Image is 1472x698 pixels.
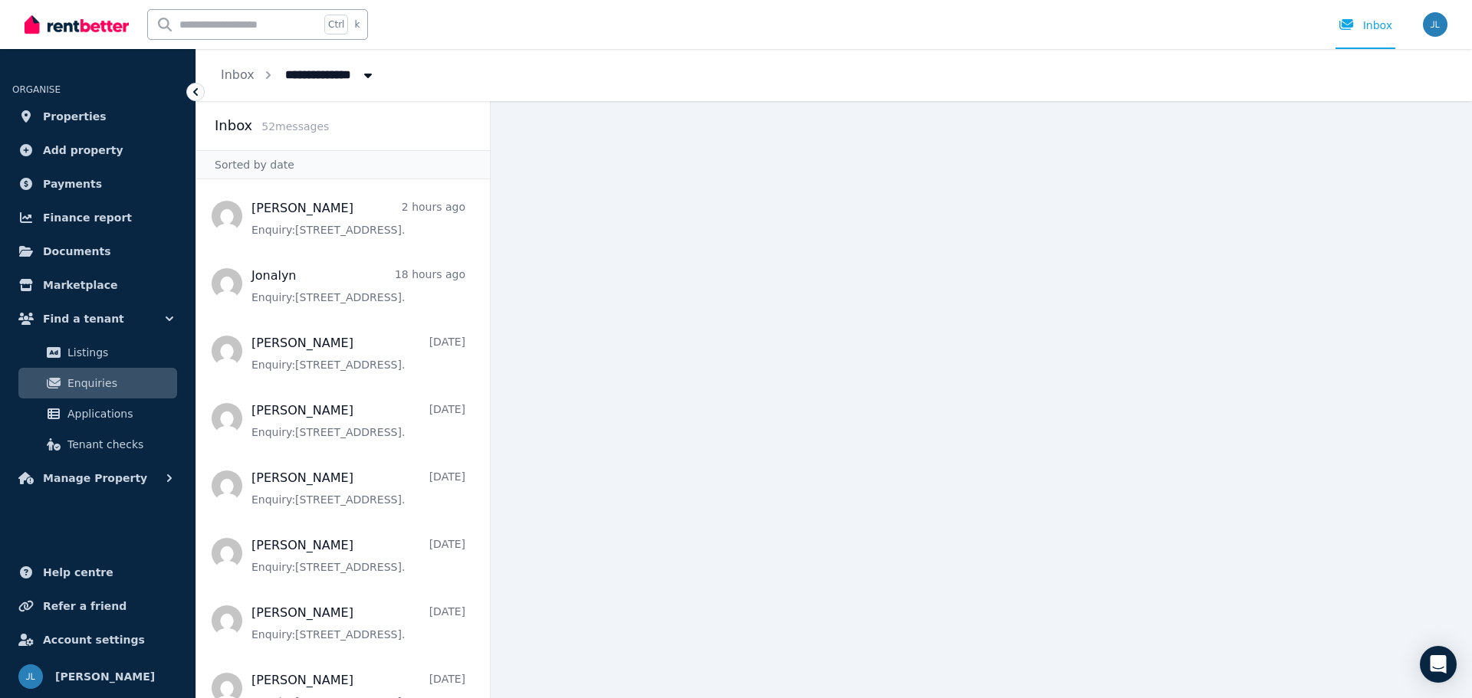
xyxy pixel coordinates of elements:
a: Documents [12,236,183,267]
nav: Message list [196,179,490,698]
a: [PERSON_NAME][DATE]Enquiry:[STREET_ADDRESS]. [251,536,465,575]
nav: Breadcrumb [196,49,400,101]
a: Payments [12,169,183,199]
span: Account settings [43,631,145,649]
a: [PERSON_NAME]2 hours agoEnquiry:[STREET_ADDRESS]. [251,199,465,238]
span: Finance report [43,208,132,227]
span: Enquiries [67,374,171,392]
a: Enquiries [18,368,177,398]
span: ORGANISE [12,84,61,95]
a: Account settings [12,624,183,655]
button: Manage Property [12,463,183,493]
img: Jacqueline Larratt [1423,12,1447,37]
img: Jacqueline Larratt [18,664,43,689]
span: Tenant checks [67,435,171,454]
a: [PERSON_NAME][DATE]Enquiry:[STREET_ADDRESS]. [251,604,465,642]
span: Properties [43,107,107,126]
span: Payments [43,175,102,193]
span: Applications [67,405,171,423]
span: Refer a friend [43,597,127,615]
button: Find a tenant [12,303,183,334]
span: Documents [43,242,111,261]
a: Jonalyn18 hours agoEnquiry:[STREET_ADDRESS]. [251,267,465,305]
div: Sorted by date [196,150,490,179]
div: Inbox [1339,18,1392,33]
a: Listings [18,337,177,368]
span: Find a tenant [43,310,124,328]
span: Help centre [43,563,113,582]
span: Manage Property [43,469,147,487]
a: [PERSON_NAME][DATE]Enquiry:[STREET_ADDRESS]. [251,334,465,372]
a: Help centre [12,557,183,588]
a: [PERSON_NAME][DATE]Enquiry:[STREET_ADDRESS]. [251,469,465,507]
a: Finance report [12,202,183,233]
a: Applications [18,398,177,429]
a: Properties [12,101,183,132]
span: [PERSON_NAME] [55,667,155,686]
img: RentBetter [25,13,129,36]
div: Open Intercom Messenger [1420,646,1457,683]
a: Add property [12,135,183,165]
span: Listings [67,343,171,362]
span: 52 message s [261,120,329,133]
a: [PERSON_NAME][DATE]Enquiry:[STREET_ADDRESS]. [251,401,465,440]
a: Refer a friend [12,591,183,621]
span: Marketplace [43,276,117,294]
a: Marketplace [12,270,183,300]
span: Add property [43,141,123,159]
h2: Inbox [215,115,252,136]
span: Ctrl [324,15,348,34]
span: k [354,18,360,31]
a: Inbox [221,67,255,82]
a: Tenant checks [18,429,177,460]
